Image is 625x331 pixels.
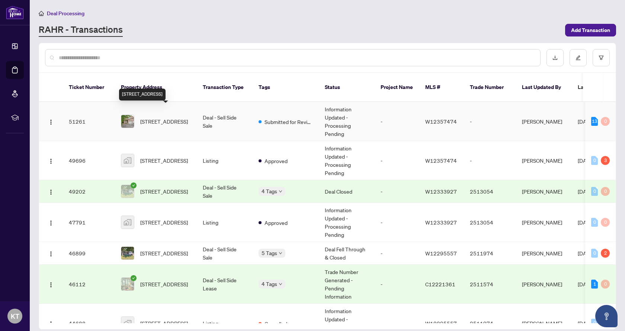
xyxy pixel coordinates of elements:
span: W12357474 [425,118,457,125]
span: [STREET_ADDRESS] [140,249,188,257]
td: Deal - Sell Side Sale [197,102,253,141]
span: edit [576,55,581,60]
th: Status [319,73,375,102]
span: down [279,190,282,193]
td: - [375,265,419,304]
td: Deal Closed [319,180,375,203]
td: 49202 [63,180,115,203]
span: filter [599,55,604,60]
img: Logo [48,321,54,327]
span: Deal Processing [47,10,84,17]
button: Logo [45,216,57,228]
td: Listing [197,203,253,242]
span: W12333927 [425,188,457,195]
th: Last Updated By [516,73,572,102]
span: W12357474 [425,157,457,164]
div: 0 [601,218,610,227]
span: W12295557 [425,250,457,257]
td: - [375,102,419,141]
div: 0 [591,156,598,165]
button: edit [570,49,587,66]
span: 4 Tags [262,280,277,288]
div: 0 [591,187,598,196]
td: 2513054 [464,203,516,242]
span: [STREET_ADDRESS] [140,319,188,327]
button: download [547,49,564,66]
span: download [552,55,558,60]
button: Logo [45,155,57,166]
td: Deal Fell Through & Closed [319,242,375,265]
td: - [464,141,516,180]
span: [DATE] [578,188,594,195]
span: check-circle [131,275,137,281]
td: - [464,102,516,141]
button: Logo [45,278,57,290]
div: 3 [601,156,610,165]
span: home [39,11,44,16]
td: Listing [197,141,253,180]
td: - [375,242,419,265]
td: Deal - Sell Side Sale [197,180,253,203]
div: 0 [591,319,598,328]
td: - [375,141,419,180]
span: W12333927 [425,219,457,226]
td: - [375,180,419,203]
th: Trade Number [464,73,516,102]
img: Logo [48,189,54,195]
td: [PERSON_NAME] [516,141,572,180]
span: W12295557 [425,320,457,327]
img: thumbnail-img [121,317,134,330]
span: Cancelled [265,319,287,328]
div: [STREET_ADDRESS] [119,89,166,101]
img: thumbnail-img [121,185,134,198]
div: 0 [601,280,610,289]
th: MLS # [419,73,464,102]
img: thumbnail-img [121,247,134,260]
span: [DATE] [578,219,594,226]
button: Logo [45,317,57,329]
th: Ticket Number [63,73,115,102]
td: 2511974 [464,242,516,265]
button: Add Transaction [565,24,616,36]
td: - [375,203,419,242]
td: 49696 [63,141,115,180]
span: [DATE] [578,157,594,164]
span: 4 Tags [262,187,277,195]
th: Transaction Type [197,73,253,102]
span: [DATE] [578,320,594,327]
td: 2511574 [464,265,516,304]
button: Open asap [595,305,618,327]
th: Tags [253,73,319,102]
span: Last Modified Date [578,83,623,91]
button: filter [593,49,610,66]
a: RAHR - Transactions [39,23,123,37]
td: 2513054 [464,180,516,203]
td: 51261 [63,102,115,141]
td: [PERSON_NAME] [516,102,572,141]
td: Information Updated - Processing Pending [319,141,375,180]
div: 0 [591,218,598,227]
img: Logo [48,251,54,257]
td: Information Updated - Processing Pending [319,102,375,141]
span: 5 Tags [262,249,277,257]
button: Logo [45,185,57,197]
span: Submitted for Review [265,118,313,126]
span: Approved [265,157,288,165]
span: check-circle [131,182,137,188]
td: [PERSON_NAME] [516,265,572,304]
span: [DATE] [578,250,594,257]
div: 0 [601,187,610,196]
td: 47791 [63,203,115,242]
td: Information Updated - Processing Pending [319,203,375,242]
img: Logo [48,119,54,125]
img: thumbnail-img [121,115,134,128]
td: [PERSON_NAME] [516,203,572,242]
span: [STREET_ADDRESS] [140,218,188,226]
img: thumbnail-img [121,154,134,167]
td: [PERSON_NAME] [516,180,572,203]
span: Approved [265,219,288,227]
div: 2 [601,249,610,258]
span: [STREET_ADDRESS] [140,117,188,125]
span: [STREET_ADDRESS] [140,187,188,195]
td: 46899 [63,242,115,265]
